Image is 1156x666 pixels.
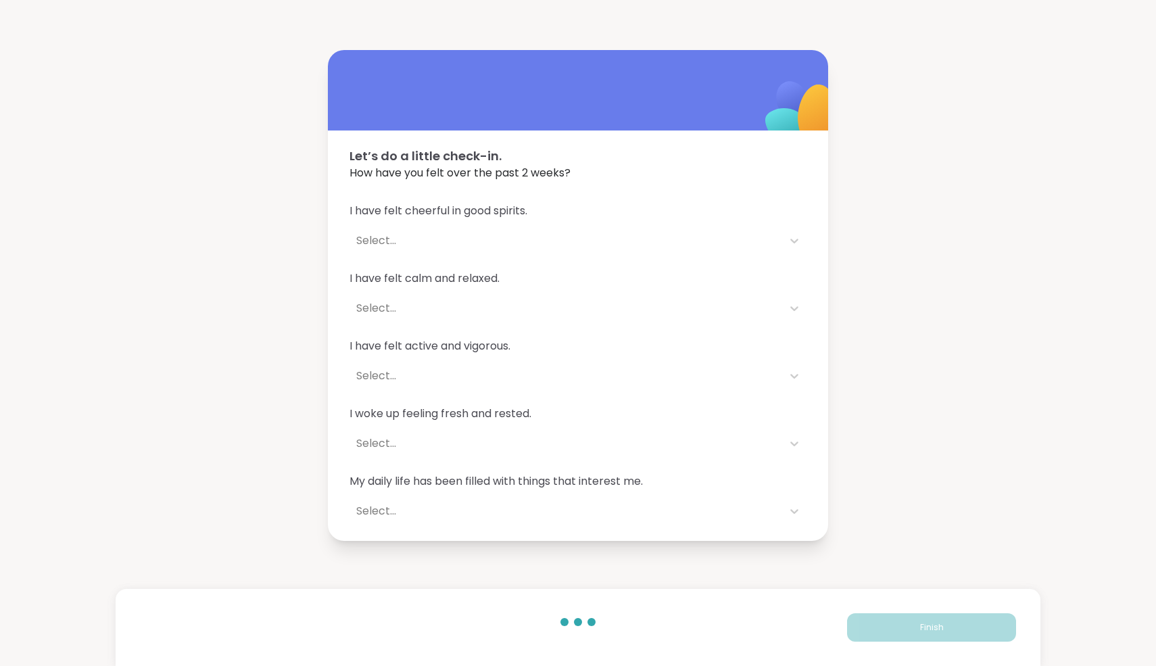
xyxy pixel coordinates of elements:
[350,270,806,287] span: I have felt calm and relaxed.
[350,147,806,165] span: Let’s do a little check-in.
[356,368,775,384] div: Select...
[920,621,944,634] span: Finish
[350,406,806,422] span: I woke up feeling fresh and rested.
[350,203,806,219] span: I have felt cheerful in good spirits.
[350,338,806,354] span: I have felt active and vigorous.
[847,613,1016,642] button: Finish
[733,46,868,181] img: ShareWell Logomark
[356,435,775,452] div: Select...
[356,300,775,316] div: Select...
[350,165,806,181] span: How have you felt over the past 2 weeks?
[356,503,775,519] div: Select...
[356,233,775,249] div: Select...
[350,473,806,490] span: My daily life has been filled with things that interest me.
